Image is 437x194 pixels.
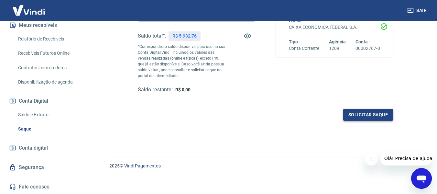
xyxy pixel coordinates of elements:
[289,18,302,23] span: Banco
[16,47,89,60] a: Recebíveis Futuros Online
[343,109,393,121] button: Solicitar saque
[16,61,89,74] a: Contratos com credores
[8,0,50,20] img: Vindi
[8,160,89,175] a: Segurança
[16,75,89,89] a: Disponibilização de agenda
[406,5,429,17] button: Sair
[8,94,89,108] button: Conta Digital
[16,108,89,121] a: Saldo e Extrato
[109,163,421,169] p: 2025 ©
[175,87,191,92] span: R$ 0,00
[329,45,346,52] h6: 1209
[16,32,89,46] a: Relatório de Recebíveis
[138,33,166,39] h5: Saldo total*:
[411,168,432,189] iframe: Botão para abrir a janela de mensagens
[138,44,226,79] p: *Corresponde ao saldo disponível para uso na sua Conta Digital Vindi. Incluindo os valores das ve...
[380,151,432,165] iframe: Mensagem da empresa
[172,33,196,40] p: R$ 5.932,76
[289,45,319,52] h6: Conta Corrente
[289,24,380,31] h6: CAIXA ECONÔMICA FEDERAL S.A.
[8,180,89,194] a: Fale conosco
[355,45,380,52] h6: 00002767-0
[355,39,368,44] span: Conta
[4,5,54,10] span: Olá! Precisa de ajuda?
[124,163,161,168] a: Vindi Pagamentos
[8,18,89,32] button: Meus recebíveis
[8,141,89,155] a: Conta digital
[19,143,48,153] span: Conta digital
[329,39,346,44] span: Agência
[16,122,89,136] a: Saque
[289,39,298,44] span: Tipo
[138,86,173,93] h5: Saldo restante:
[365,153,378,165] iframe: Fechar mensagem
